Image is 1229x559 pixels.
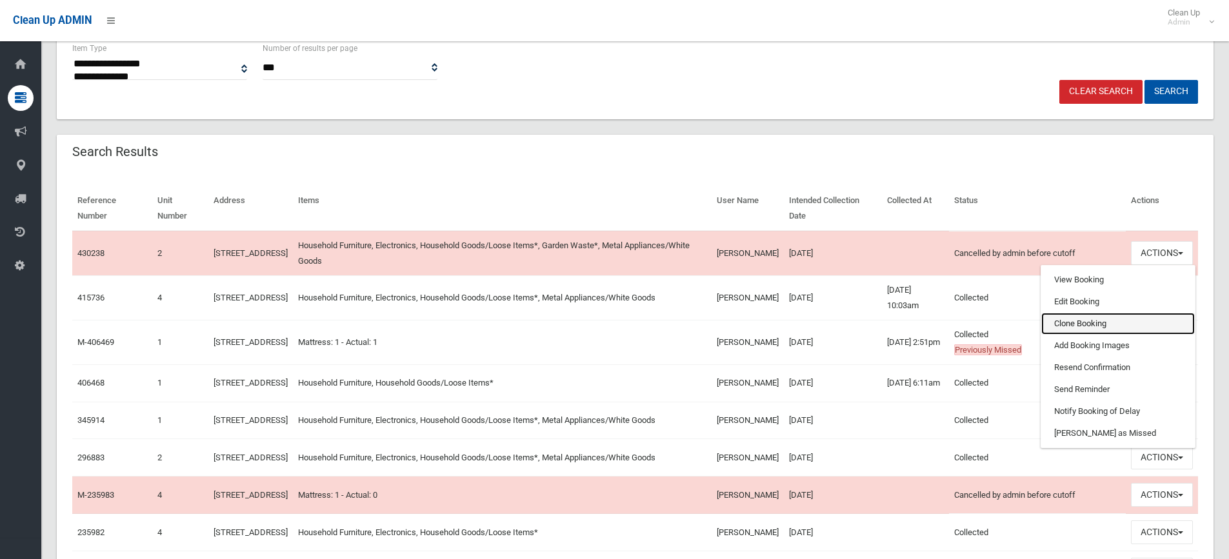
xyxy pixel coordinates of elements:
td: [DATE] [784,514,882,551]
td: 1 [152,364,208,402]
small: Admin [1168,17,1200,27]
td: [DATE] 10:03am [882,275,949,320]
td: [DATE] 2:51pm [882,320,949,364]
th: Unit Number [152,186,208,231]
a: 235982 [77,527,105,537]
a: 430238 [77,248,105,258]
span: Clean Up ADMIN [13,14,92,26]
a: Clear Search [1059,80,1143,104]
td: [PERSON_NAME] [712,402,784,439]
td: 2 [152,439,208,476]
a: [STREET_ADDRESS] [214,490,288,500]
th: Collected At [882,186,949,231]
th: User Name [712,186,784,231]
td: Cancelled by admin before cutoff [949,476,1126,514]
td: Collected [949,402,1126,439]
a: Edit Booking [1041,291,1195,313]
td: Household Furniture, Electronics, Household Goods/Loose Items*, Metal Appliances/White Goods [293,275,712,320]
a: [STREET_ADDRESS] [214,415,288,425]
td: Collected [949,514,1126,551]
button: Actions [1131,483,1193,507]
td: 1 [152,320,208,364]
th: Actions [1126,186,1198,231]
td: Collected [949,364,1126,402]
td: 2 [152,231,208,276]
td: Cancelled by admin before cutoff [949,231,1126,276]
td: [DATE] [784,320,882,364]
td: [PERSON_NAME] [712,231,784,276]
td: 4 [152,275,208,320]
a: 406468 [77,378,105,387]
a: Add Booking Images [1041,335,1195,357]
td: [DATE] [784,275,882,320]
td: Collected [949,275,1126,320]
a: M-235983 [77,490,114,500]
td: Household Furniture, Electronics, Household Goods/Loose Items*, Metal Appliances/White Goods [293,439,712,476]
span: Previously Missed [954,344,1022,355]
button: Actions [1131,446,1193,469]
td: Mattress: 1 - Actual: 1 [293,320,712,364]
a: Clone Booking [1041,313,1195,335]
td: Collected [949,439,1126,476]
td: [PERSON_NAME] [712,514,784,551]
label: Item Type [72,41,106,55]
a: [STREET_ADDRESS] [214,527,288,537]
td: [DATE] [784,439,882,476]
td: Household Furniture, Household Goods/Loose Items* [293,364,712,402]
td: [DATE] [784,364,882,402]
button: Actions [1131,241,1193,265]
td: [DATE] 6:11am [882,364,949,402]
th: Address [208,186,293,231]
td: [PERSON_NAME] [712,320,784,364]
a: Notify Booking of Delay [1041,400,1195,422]
a: [STREET_ADDRESS] [214,248,288,258]
th: Reference Number [72,186,152,231]
td: [DATE] [784,402,882,439]
td: [PERSON_NAME] [712,364,784,402]
td: Household Furniture, Electronics, Household Goods/Loose Items* [293,514,712,551]
a: [STREET_ADDRESS] [214,337,288,347]
a: [STREET_ADDRESS] [214,453,288,462]
td: Household Furniture, Electronics, Household Goods/Loose Items*, Metal Appliances/White Goods [293,402,712,439]
td: 1 [152,402,208,439]
td: Household Furniture, Electronics, Household Goods/Loose Items*, Garden Waste*, Metal Appliances/W... [293,231,712,276]
a: Resend Confirmation [1041,357,1195,378]
th: Intended Collection Date [784,186,882,231]
td: [PERSON_NAME] [712,476,784,514]
td: [DATE] [784,231,882,276]
a: 296883 [77,453,105,462]
a: [STREET_ADDRESS] [214,378,288,387]
span: Clean Up [1161,8,1213,27]
td: [DATE] [784,476,882,514]
a: [PERSON_NAME] as Missed [1041,422,1195,444]
a: Send Reminder [1041,378,1195,400]
button: Actions [1131,520,1193,544]
a: 415736 [77,293,105,302]
a: View Booking [1041,269,1195,291]
td: Mattress: 1 - Actual: 0 [293,476,712,514]
label: Number of results per page [263,41,357,55]
header: Search Results [57,139,174,164]
td: Collected [949,320,1126,364]
th: Items [293,186,712,231]
td: 4 [152,514,208,551]
td: [PERSON_NAME] [712,275,784,320]
a: [STREET_ADDRESS] [214,293,288,302]
a: 345914 [77,415,105,425]
th: Status [949,186,1126,231]
a: M-406469 [77,337,114,347]
td: 4 [152,476,208,514]
td: [PERSON_NAME] [712,439,784,476]
button: Search [1144,80,1198,104]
